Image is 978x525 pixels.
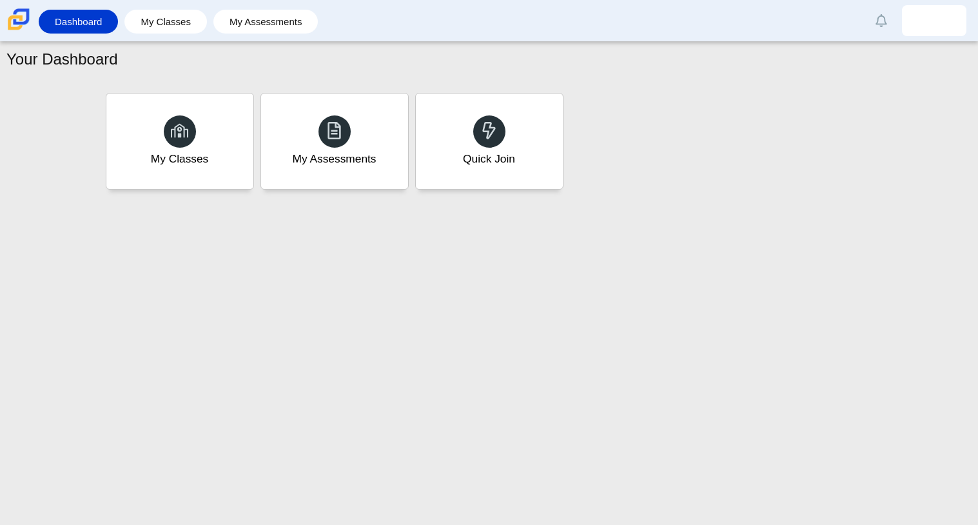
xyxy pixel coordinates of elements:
[260,93,409,190] a: My Assessments
[902,5,966,36] a: kardair.brazziel.L7aJLp
[5,6,32,33] img: Carmen School of Science & Technology
[220,10,312,34] a: My Assessments
[415,93,563,190] a: Quick Join
[131,10,200,34] a: My Classes
[6,48,118,70] h1: Your Dashboard
[463,151,515,167] div: Quick Join
[5,24,32,35] a: Carmen School of Science & Technology
[867,6,895,35] a: Alerts
[106,93,254,190] a: My Classes
[151,151,209,167] div: My Classes
[293,151,377,167] div: My Assessments
[45,10,112,34] a: Dashboard
[924,10,944,31] img: kardair.brazziel.L7aJLp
